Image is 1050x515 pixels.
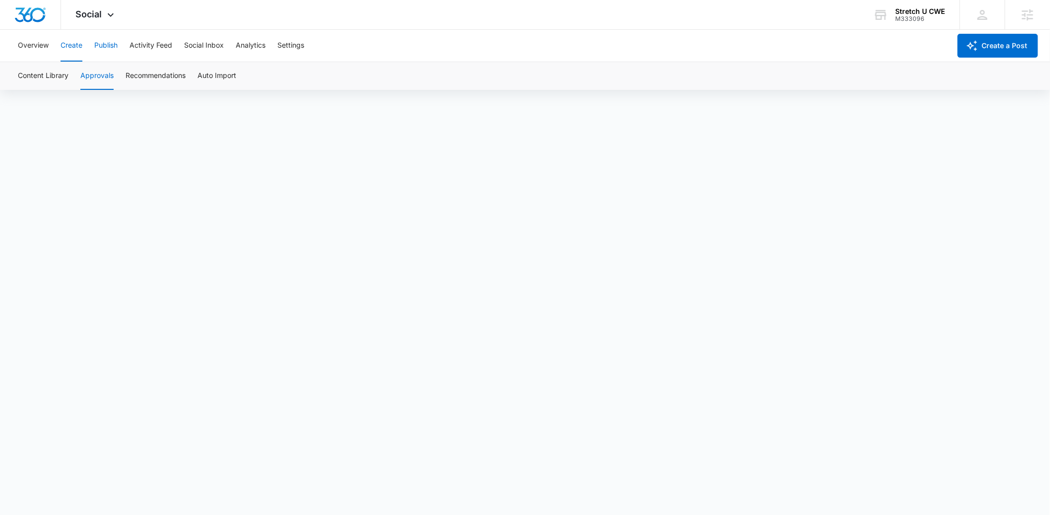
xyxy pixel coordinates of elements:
[126,62,186,90] button: Recommendations
[80,62,114,90] button: Approvals
[958,34,1038,58] button: Create a Post
[277,30,304,62] button: Settings
[130,30,172,62] button: Activity Feed
[61,30,82,62] button: Create
[94,30,118,62] button: Publish
[896,15,945,22] div: account id
[197,62,236,90] button: Auto Import
[18,30,49,62] button: Overview
[76,9,102,19] span: Social
[18,62,68,90] button: Content Library
[896,7,945,15] div: account name
[184,30,224,62] button: Social Inbox
[236,30,265,62] button: Analytics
